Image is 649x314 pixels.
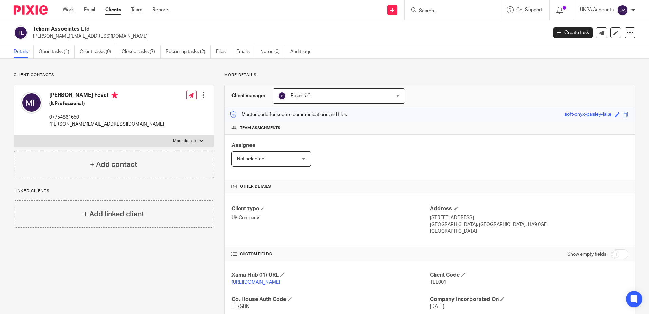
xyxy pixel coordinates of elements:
p: [PERSON_NAME][EMAIL_ADDRESS][DOMAIN_NAME] [33,33,543,40]
span: Other details [240,184,271,189]
span: Team assignments [240,125,280,131]
div: soft-onyx-paisley-lake [564,111,611,119]
span: TEL001 [430,280,446,285]
h4: Xama Hub 01) URL [231,272,430,279]
h2: Teliom Associates Ltd [33,25,441,33]
a: Team [131,6,142,13]
img: svg%3E [21,92,42,114]
img: svg%3E [617,5,628,16]
h4: Co. House Auth Code [231,296,430,303]
h4: Client type [231,205,430,212]
p: Linked clients [14,188,214,194]
span: Pujan K.C. [291,93,312,98]
h5: (It Professional) [49,100,164,107]
p: More details [173,138,196,144]
a: Recurring tasks (2) [166,45,211,58]
h4: Company Incorporated On [430,296,628,303]
p: [GEOGRAPHIC_DATA] [430,228,628,235]
span: Get Support [516,7,542,12]
h4: [PERSON_NAME] Feval [49,92,164,100]
p: Client contacts [14,72,214,78]
a: Client tasks (0) [80,45,116,58]
a: Email [84,6,95,13]
label: Show empty fields [567,251,606,258]
h4: CUSTOM FIELDS [231,251,430,257]
a: Notes (0) [260,45,285,58]
a: Reports [152,6,169,13]
p: [PERSON_NAME][EMAIL_ADDRESS][DOMAIN_NAME] [49,121,164,128]
a: Create task [553,27,593,38]
input: Search [418,8,479,14]
img: svg%3E [14,25,28,40]
a: Audit logs [290,45,316,58]
span: Assignee [231,143,255,148]
p: [STREET_ADDRESS] [430,214,628,221]
p: Master code for secure communications and files [230,111,347,118]
a: Emails [236,45,255,58]
a: Open tasks (1) [39,45,75,58]
img: svg%3E [278,92,286,100]
p: UK Company [231,214,430,221]
p: [GEOGRAPHIC_DATA], [GEOGRAPHIC_DATA], HA9 0GF [430,221,628,228]
h4: + Add contact [90,159,137,170]
a: Clients [105,6,121,13]
p: More details [224,72,635,78]
h4: Address [430,205,628,212]
span: Not selected [237,157,264,161]
a: Closed tasks (7) [122,45,161,58]
img: Pixie [14,5,48,15]
p: UKPA Accounts [580,6,614,13]
a: Details [14,45,34,58]
h4: + Add linked client [83,209,144,220]
span: [DATE] [430,304,444,309]
a: Files [216,45,231,58]
p: 07754861650 [49,114,164,121]
h4: Client Code [430,272,628,279]
h3: Client manager [231,92,266,99]
a: Work [63,6,74,13]
i: Primary [111,92,118,99]
span: TE7GBK [231,304,249,309]
a: [URL][DOMAIN_NAME] [231,280,280,285]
